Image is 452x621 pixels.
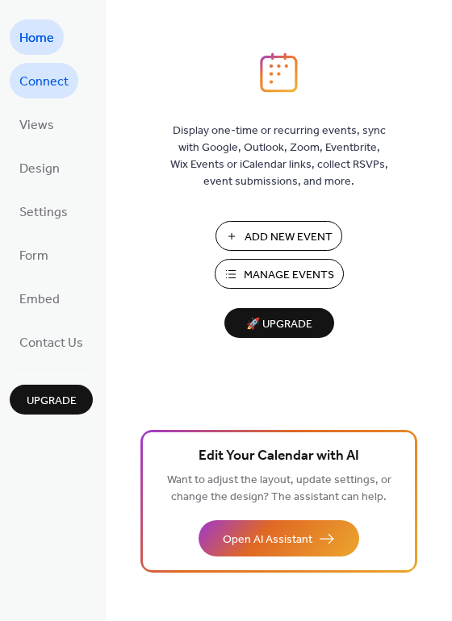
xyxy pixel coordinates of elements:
[10,194,77,229] a: Settings
[167,469,391,508] span: Want to adjust the layout, update settings, or change the design? The assistant can help.
[215,259,344,289] button: Manage Events
[260,52,297,93] img: logo_icon.svg
[10,281,69,316] a: Embed
[216,221,342,251] button: Add New Event
[10,150,69,185] a: Design
[19,244,48,269] span: Form
[19,113,54,139] span: Views
[19,331,83,356] span: Contact Us
[19,69,69,95] span: Connect
[10,324,93,360] a: Contact Us
[224,308,334,338] button: 🚀 Upgrade
[19,26,54,52] span: Home
[19,200,68,226] span: Settings
[10,19,64,55] a: Home
[19,287,60,313] span: Embed
[10,106,64,142] a: Views
[27,393,77,410] span: Upgrade
[170,123,388,190] span: Display one-time or recurring events, sync with Google, Outlook, Zoom, Eventbrite, Wix Events or ...
[244,267,334,284] span: Manage Events
[234,314,324,336] span: 🚀 Upgrade
[199,445,359,468] span: Edit Your Calendar with AI
[223,531,312,548] span: Open AI Assistant
[10,385,93,415] button: Upgrade
[199,520,359,556] button: Open AI Assistant
[10,237,58,273] a: Form
[245,229,333,246] span: Add New Event
[19,156,60,182] span: Design
[10,63,78,98] a: Connect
